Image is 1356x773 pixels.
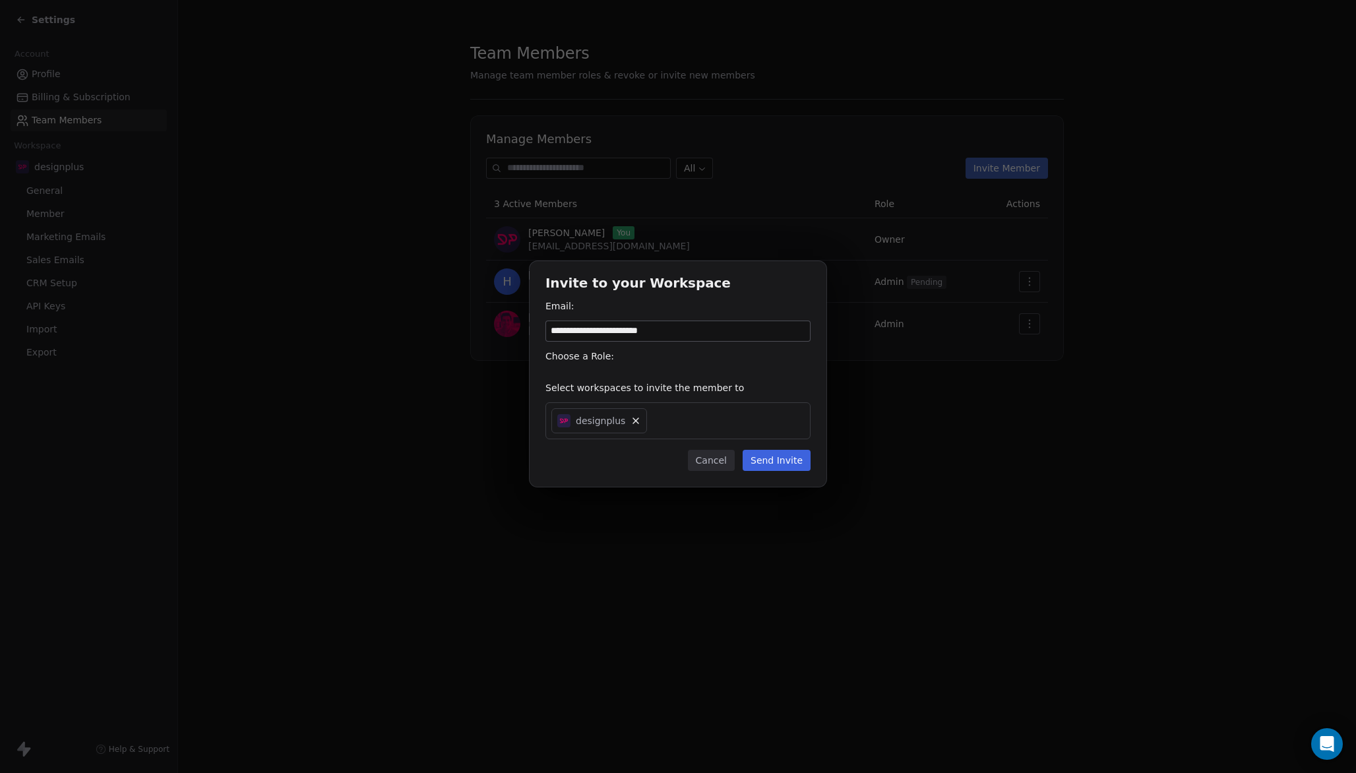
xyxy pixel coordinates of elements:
span: designplus [576,414,625,427]
button: Cancel [688,450,735,471]
div: Email: [545,299,811,313]
div: Select workspaces to invite the member to [545,381,811,394]
button: Send Invite [743,450,811,471]
div: Choose a Role: [545,350,811,363]
img: designplus-icon-512pxX512px.png [557,414,570,427]
h1: Invite to your Workspace [545,277,811,291]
